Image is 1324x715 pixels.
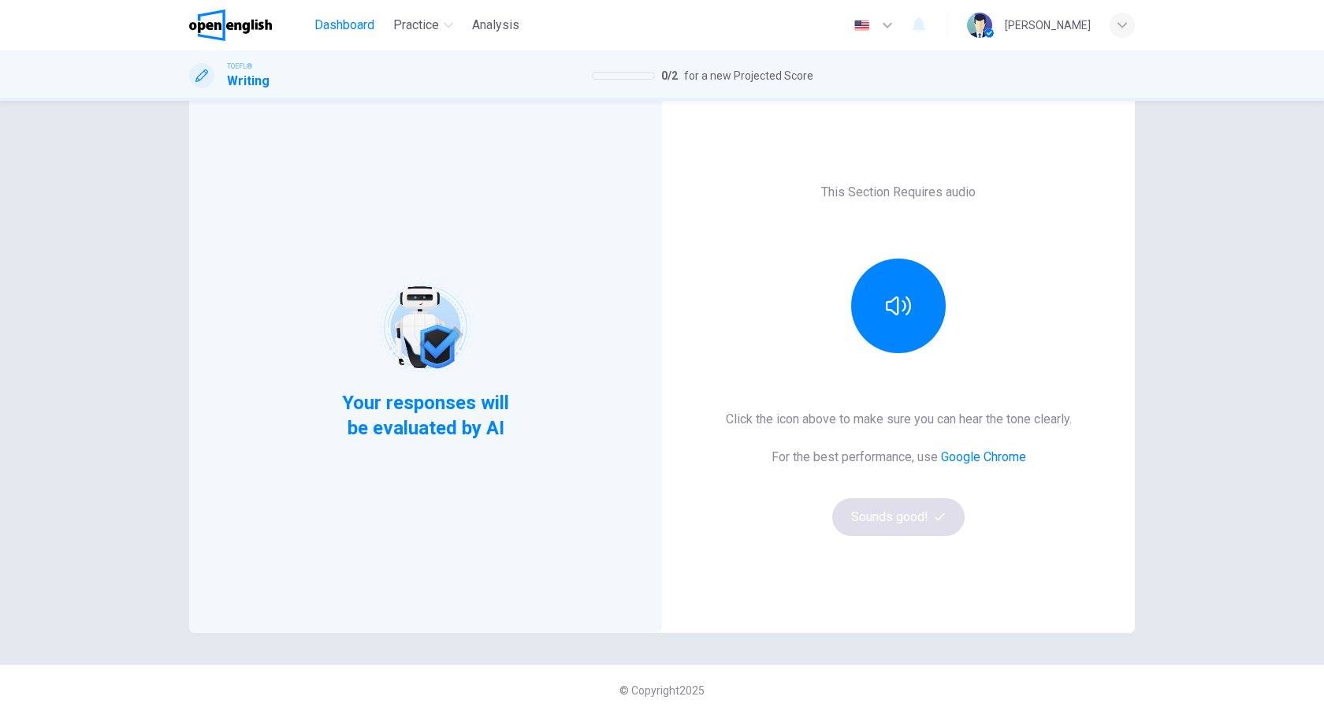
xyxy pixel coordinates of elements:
[726,410,1072,429] h6: Click the icon above to make sure you can hear the tone clearly.
[772,448,1026,467] h6: For the best performance, use
[852,20,872,32] img: en
[393,16,439,35] span: Practice
[619,684,705,697] span: © Copyright 2025
[308,11,381,39] button: Dashboard
[227,61,252,72] span: TOEFL®
[821,183,976,202] h6: This Section Requires audio
[941,449,1026,464] a: Google Chrome
[189,9,272,41] img: OpenEnglish logo
[967,13,992,38] img: Profile picture
[314,16,374,35] span: Dashboard
[661,66,678,85] span: 0 / 2
[684,66,813,85] span: for a new Projected Score
[227,72,270,91] h1: Writing
[1005,16,1091,35] div: [PERSON_NAME]
[472,16,519,35] span: Analysis
[189,9,308,41] a: OpenEnglish logo
[330,390,522,441] span: Your responses will be evaluated by AI
[387,11,459,39] button: Practice
[375,277,475,378] img: robot icon
[466,11,526,39] button: Analysis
